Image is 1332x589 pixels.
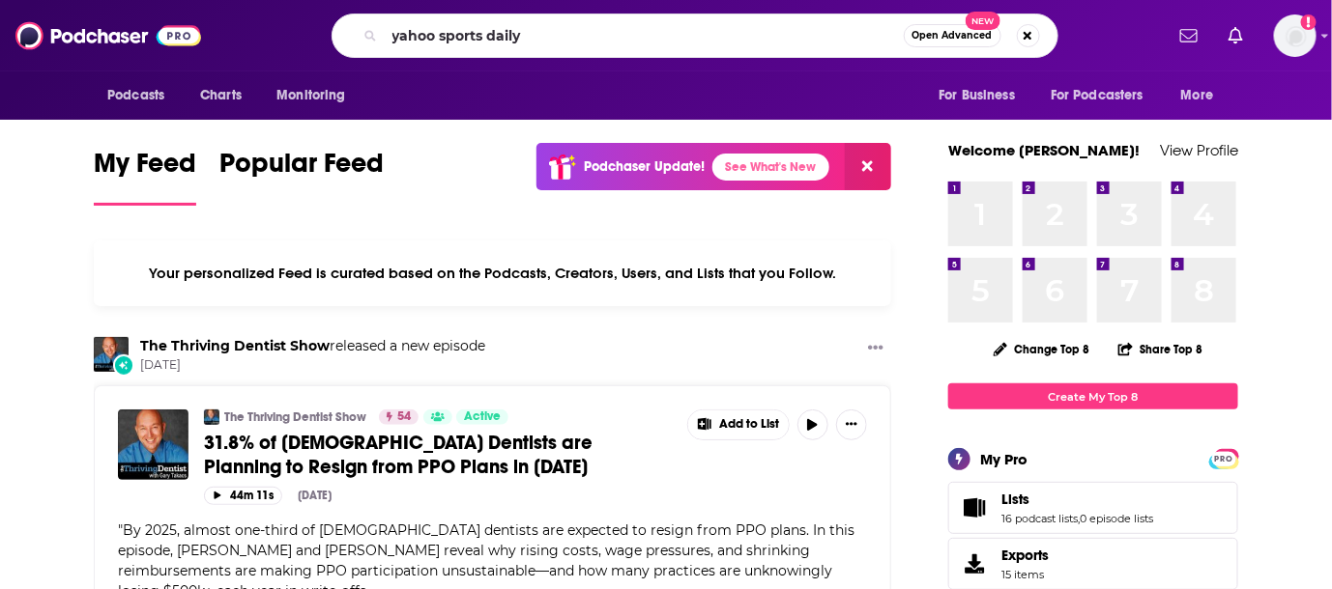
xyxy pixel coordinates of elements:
[94,147,196,206] a: My Feed
[263,77,370,114] button: open menu
[1212,451,1235,465] a: PRO
[688,410,789,439] button: Show More Button
[204,431,674,479] a: 31.8% of [DEMOGRAPHIC_DATA] Dentists are Planning to Resign from PPO Plans in [DATE]
[118,409,188,480] img: 31.8% of US Dentists are Planning to Resign from PPO Plans in 2025
[904,24,1001,47] button: Open AdvancedNew
[1001,547,1049,564] span: Exports
[385,20,904,51] input: Search podcasts, credits, & more...
[397,407,411,427] span: 54
[1173,19,1205,52] a: Show notifications dropdown
[298,489,332,502] div: [DATE]
[1001,568,1049,581] span: 15 items
[982,337,1102,361] button: Change Top 8
[712,154,829,181] a: See What's New
[140,337,485,355] h3: released a new episode
[1117,330,1204,368] button: Share Top 8
[456,409,508,425] a: Active
[1181,82,1214,109] span: More
[204,431,593,479] span: 31.8% of [DEMOGRAPHIC_DATA] Dentists are Planning to Resign from PPO Plans in [DATE]
[948,383,1238,409] a: Create My Top 8
[15,17,201,54] img: Podchaser - Follow, Share and Rate Podcasts
[464,407,501,427] span: Active
[1274,14,1317,57] button: Show profile menu
[1212,452,1235,466] span: PRO
[1001,491,1029,508] span: Lists
[860,337,891,361] button: Show More Button
[204,487,282,505] button: 44m 11s
[1274,14,1317,57] img: User Profile
[200,82,242,109] span: Charts
[1001,491,1153,508] a: Lists
[948,482,1238,534] span: Lists
[980,450,1028,468] div: My Pro
[1301,14,1317,30] svg: Add a profile image
[276,82,345,109] span: Monitoring
[1038,77,1172,114] button: open menu
[1051,82,1144,109] span: For Podcasters
[204,409,219,425] img: The Thriving Dentist Show
[1001,512,1078,525] a: 16 podcast lists
[94,337,129,372] img: The Thriving Dentist Show
[966,12,1000,30] span: New
[1160,141,1238,159] a: View Profile
[113,354,134,376] div: New Episode
[140,337,330,354] a: The Thriving Dentist Show
[332,14,1058,58] div: Search podcasts, credits, & more...
[925,77,1039,114] button: open menu
[219,147,384,191] span: Popular Feed
[955,550,994,577] span: Exports
[912,31,993,41] span: Open Advanced
[948,141,1140,159] a: Welcome [PERSON_NAME]!
[219,147,384,206] a: Popular Feed
[94,240,891,306] div: Your personalized Feed is curated based on the Podcasts, Creators, Users, and Lists that you Follow.
[584,158,705,175] p: Podchaser Update!
[107,82,164,109] span: Podcasts
[1080,512,1153,525] a: 0 episode lists
[1168,77,1238,114] button: open menu
[955,494,994,521] a: Lists
[94,147,196,191] span: My Feed
[94,77,189,114] button: open menu
[379,409,419,425] a: 54
[719,417,779,432] span: Add to List
[188,77,253,114] a: Charts
[1274,14,1317,57] span: Logged in as hoffmacv
[939,82,1015,109] span: For Business
[224,409,366,425] a: The Thriving Dentist Show
[836,409,867,440] button: Show More Button
[140,357,485,374] span: [DATE]
[1221,19,1251,52] a: Show notifications dropdown
[1078,512,1080,525] span: ,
